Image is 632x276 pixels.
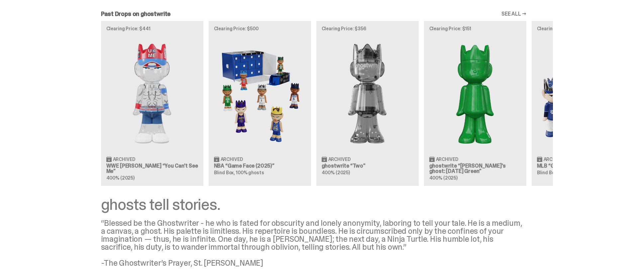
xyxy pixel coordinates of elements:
span: Archived [328,157,351,162]
a: Clearing Price: $441 You Can't See Me Archived [101,21,203,186]
span: 400% (2025) [429,175,458,181]
img: Schrödinger's ghost: Sunday Green [429,36,521,151]
p: Clearing Price: $151 [429,26,521,31]
span: 400% (2025) [106,175,135,181]
img: Game Face (2025) [214,36,306,151]
h3: WWE [PERSON_NAME] “You Can't See Me” [106,163,198,174]
span: 100% ghosts [236,170,264,176]
div: ghosts tell stories. [101,197,526,212]
img: Game Face (2025) [537,36,629,151]
p: Clearing Price: $441 [106,26,198,31]
a: Clearing Price: $500 Game Face (2025) Archived [209,21,311,186]
span: Archived [544,157,566,162]
h3: ghostwrite “Two” [322,163,413,169]
a: Clearing Price: $356 Two Archived [316,21,419,186]
h3: NBA “Game Face (2025)” [214,163,306,169]
img: Two [322,36,413,151]
img: You Can't See Me [106,36,198,151]
p: Clearing Price: $500 [214,26,306,31]
span: Blind Box, [537,170,558,176]
div: “Blessed be the Ghostwriter - he who is fated for obscurity and lonely anonymity, laboring to tel... [101,219,526,267]
a: SEE ALL → [501,11,526,17]
h3: MLB “Game Face (2025)” [537,163,629,169]
a: Clearing Price: $151 Schrödinger's ghost: Sunday Green Archived [424,21,526,186]
p: Clearing Price: $425 [537,26,629,31]
span: 400% (2025) [322,170,350,176]
span: Archived [113,157,135,162]
span: Archived [436,157,458,162]
p: Clearing Price: $356 [322,26,413,31]
span: Blind Box, [214,170,235,176]
h3: ghostwrite “[PERSON_NAME]'s ghost: [DATE] Green” [429,163,521,174]
h2: Past Drops on ghostwrite [101,11,171,17]
span: Archived [221,157,243,162]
